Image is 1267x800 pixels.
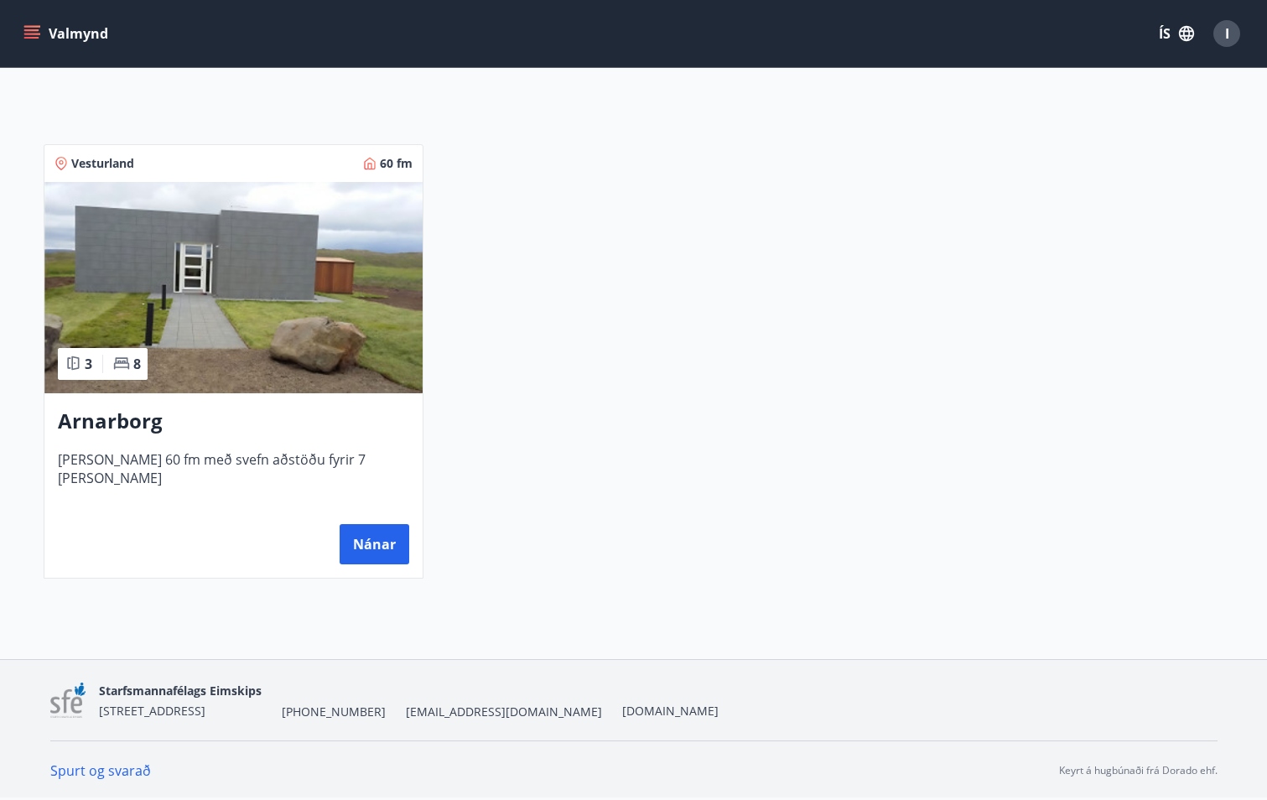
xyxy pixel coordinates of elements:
span: Starfsmannafélags Eimskips [99,683,262,699]
span: 3 [85,355,92,373]
button: Nánar [340,524,409,564]
span: Vesturland [71,155,134,172]
span: [PHONE_NUMBER] [282,704,386,720]
span: [PERSON_NAME] 60 fm með svefn aðstöðu fyrir 7 [PERSON_NAME] [58,450,409,506]
span: 8 [133,355,141,373]
button: ÍS [1150,18,1203,49]
img: Paella dish [44,182,423,393]
span: I [1225,24,1229,43]
a: Spurt og svarað [50,761,151,780]
button: I [1207,13,1247,54]
p: Keyrt á hugbúnaði frá Dorado ehf. [1059,763,1218,778]
img: 7sa1LslLnpN6OqSLT7MqncsxYNiZGdZT4Qcjshc2.png [50,683,86,719]
span: [STREET_ADDRESS] [99,703,205,719]
a: [DOMAIN_NAME] [622,703,719,719]
button: menu [20,18,115,49]
span: [EMAIL_ADDRESS][DOMAIN_NAME] [406,704,602,720]
h3: Arnarborg [58,407,409,437]
span: 60 fm [380,155,413,172]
